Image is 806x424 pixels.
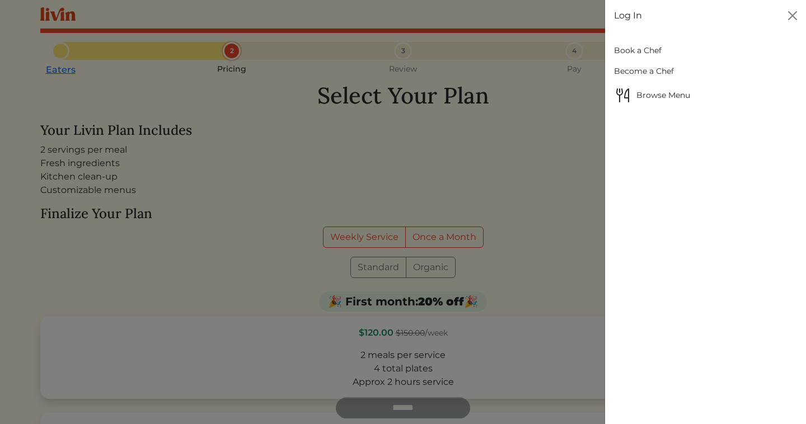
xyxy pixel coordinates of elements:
[614,82,797,109] a: Browse MenuBrowse Menu
[614,40,797,61] a: Book a Chef
[784,7,802,25] button: Close
[614,86,632,104] img: Browse Menu
[614,61,797,82] a: Become a Chef
[614,9,642,22] a: Log In
[614,86,797,104] span: Browse Menu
